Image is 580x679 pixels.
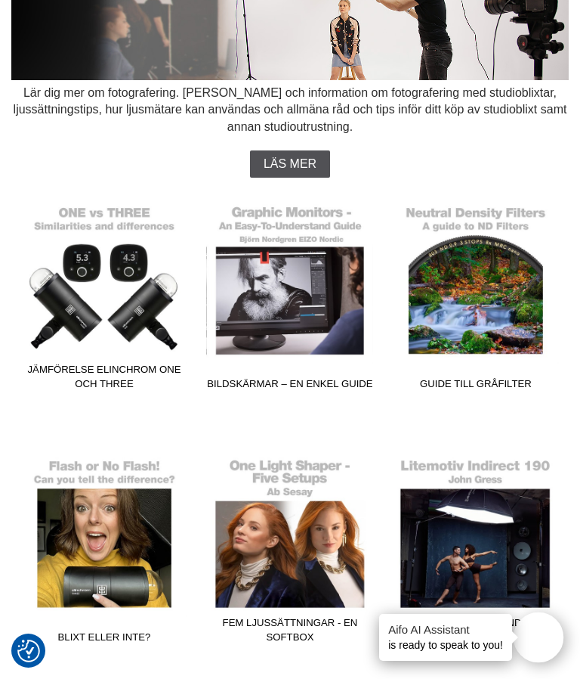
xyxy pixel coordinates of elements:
div: Lär dig mer om fotografering. [PERSON_NAME] och information om fotografering med studioblixtar, l... [11,85,569,135]
span: Fem ljussättningar - en softbox [206,615,373,651]
span: Läs mer [264,157,316,171]
span: Jämförelse Elinchrom ONE och THREE [21,362,188,398]
a: Guide till Gråfilter [392,193,559,397]
div: is ready to speak to you! [379,614,512,661]
a: Fem ljussättningar - en softbox [206,446,373,650]
button: Samtyckesinställningar [17,637,40,665]
span: Guide till Gråfilter [392,377,559,397]
a: Jämförelse Elinchrom ONE och THREE [21,193,188,397]
a: Blixt eller inte? [21,446,188,650]
span: Bildskärmar – En enkel guide [206,377,373,397]
img: Revisit consent button [17,640,40,662]
h4: Aifo AI Assistant [388,622,503,637]
a: Bästa softboxen - Indirect Octa 190 [392,446,559,650]
a: Bildskärmar – En enkel guide [206,193,373,397]
span: Blixt eller inte? [21,630,188,650]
